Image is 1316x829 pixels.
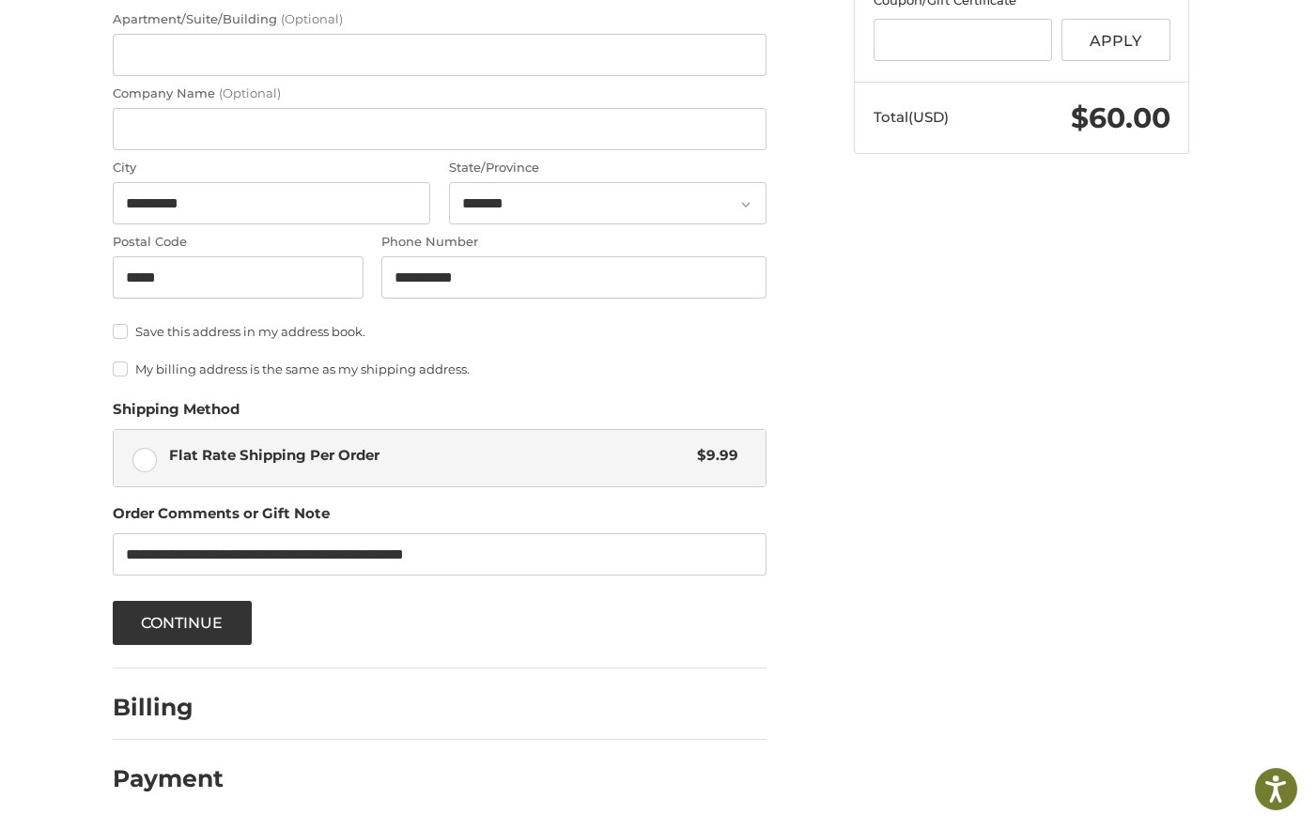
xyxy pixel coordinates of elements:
[113,601,252,645] button: Continue
[113,399,240,429] legend: Shipping Method
[216,24,239,47] button: Open LiveChat chat widget
[113,503,330,533] legend: Order Comments
[219,85,281,100] small: (Optional)
[26,28,212,43] p: We're away right now. Please check back later!
[688,445,738,467] span: $9.99
[113,361,766,376] label: My billing address is the same as my shipping address.
[449,159,766,177] label: State/Province
[169,445,689,467] span: Flat Rate Shipping Per Order
[113,159,430,177] label: City
[381,233,766,252] label: Phone Number
[281,11,343,26] small: (Optional)
[113,10,766,29] label: Apartment/Suite/Building
[874,108,949,126] span: Total (USD)
[874,19,1053,61] input: Gift Certificate or Coupon Code
[113,84,766,103] label: Company Name
[113,324,766,339] label: Save this address in my address book.
[113,764,224,793] h2: Payment
[113,693,223,722] h2: Billing
[113,233,364,252] label: Postal Code
[1061,19,1170,61] button: Apply
[1071,100,1170,135] span: $60.00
